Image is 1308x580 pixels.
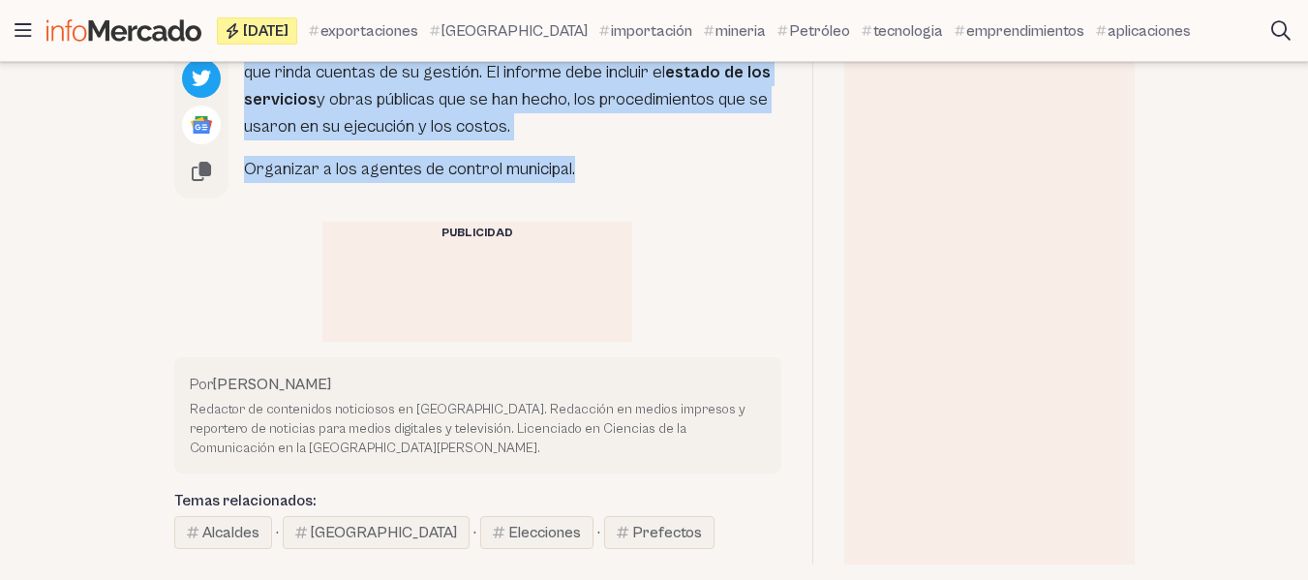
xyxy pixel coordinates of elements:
span: aplicaciones [1108,19,1191,43]
a: Petróleo [777,19,850,43]
span: [PERSON_NAME] [213,376,331,393]
h2: Temas relacionados: [174,489,781,512]
div: · · · [174,516,781,549]
span: importación [611,19,692,43]
h2: Por [190,373,766,396]
a: Por[PERSON_NAME] Redactor de contenidos noticiosos en [GEOGRAPHIC_DATA]. Redacción en medios impr... [174,357,781,473]
a: Prefectos [604,516,715,549]
a: tecnologia [862,19,943,43]
span: emprendimientos [966,19,1084,43]
a: exportaciones [309,19,418,43]
div: Publicidad [322,222,632,245]
img: Google News logo [190,113,213,137]
a: emprendimientos [955,19,1084,43]
a: Alcaldes [174,516,272,549]
span: [DATE] [243,23,289,39]
a: importación [599,19,692,43]
a: [GEOGRAPHIC_DATA] [283,516,470,549]
span: tecnologia [873,19,943,43]
a: [GEOGRAPHIC_DATA] [430,19,588,43]
strong: estado de los servicios [244,62,771,109]
span: Petróleo [789,19,850,43]
p: Redactor de contenidos noticiosos en [GEOGRAPHIC_DATA]. Redacción en medios impresos y reportero ... [190,400,766,458]
a: mineria [704,19,766,43]
p: Presentar al Concejo y a los ciudadanos un informe anual escrito en el que rinda cuentas de su ge... [244,32,781,140]
a: Elecciones [480,516,593,549]
span: mineria [715,19,766,43]
span: exportaciones [320,19,418,43]
p: Organizar a los agentes de control municipal. [244,156,781,183]
a: aplicaciones [1096,19,1191,43]
span: [GEOGRAPHIC_DATA] [441,19,588,43]
img: Infomercado Ecuador logo [46,19,201,42]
